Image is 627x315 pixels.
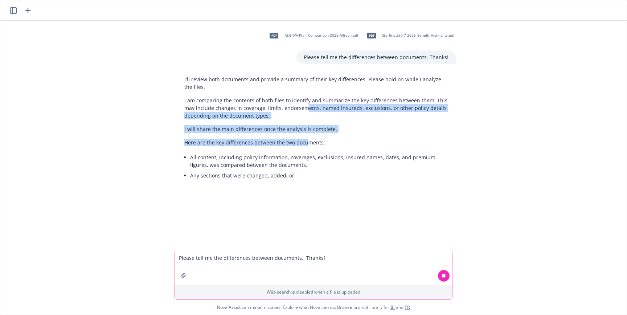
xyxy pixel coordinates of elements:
p: I'll review both documents and provide a summary of their key differences. Please hold on while I... [184,75,448,91]
div: pdfSterling 250 7 2025_Benefit Highlights.pdf [362,26,456,45]
span: Nova Assist can make mistakes. Explore what Nova can do: Browse prompt library for and [217,300,410,315]
li: All content, including policy information, coverages, exclusions, insured names, dates, and premi... [190,152,448,170]
a: BI [390,304,395,310]
span: pdf [270,33,278,38]
div: pdfREG-WA-Plan_Comparison-2025-Alltech.pdf [265,26,360,45]
p: Web search is disabled when a file is uploaded [179,289,448,295]
p: I will share the main differences once the analysis is complete. [184,125,448,133]
span: Sterling 250 7 2025_Benefit Highlights.pdf [382,33,454,38]
a: TR [405,304,410,310]
p: I am comparing the contents of both files to identify and summarize the key differences between t... [184,97,448,119]
span: REG-WA-Plan_Comparison-2025-Alltech.pdf [284,33,358,38]
p: Here are the key differences between the two documents: [184,139,448,146]
li: Any sections that were changed, added, or [190,170,448,181]
p: Please tell me the differences between documents. Thanks! [304,53,448,61]
span: pdf [367,33,376,38]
